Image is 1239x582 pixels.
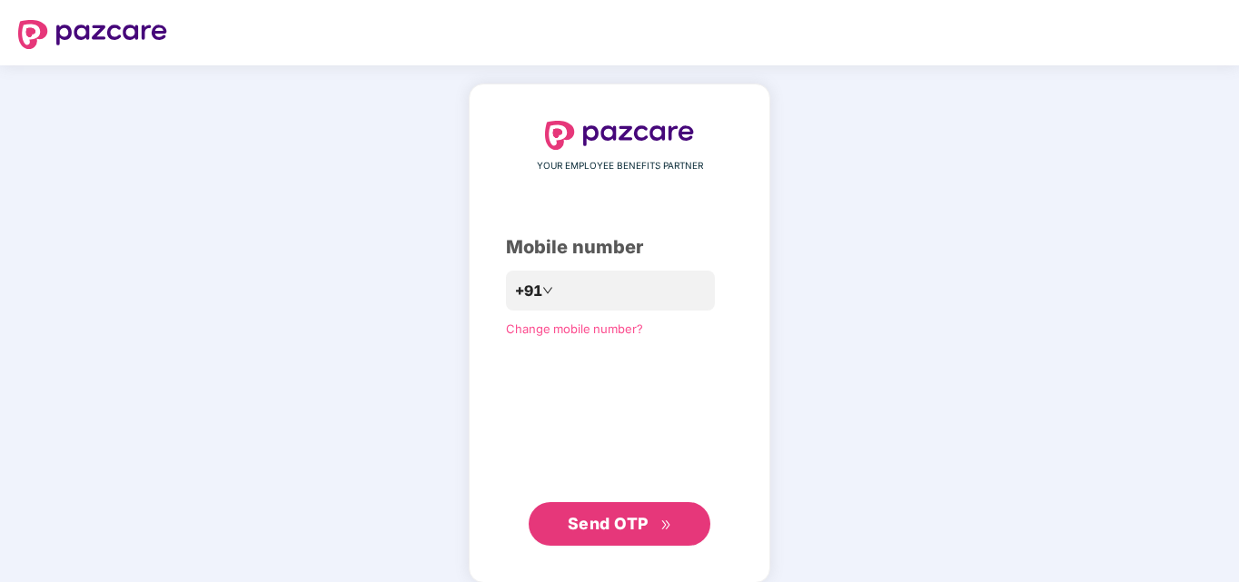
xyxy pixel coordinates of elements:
[660,519,672,531] span: double-right
[529,502,710,546] button: Send OTPdouble-right
[515,280,542,302] span: +91
[537,159,703,173] span: YOUR EMPLOYEE BENEFITS PARTNER
[568,514,649,533] span: Send OTP
[506,233,733,261] div: Mobile number
[506,321,643,336] a: Change mobile number?
[18,20,167,49] img: logo
[545,121,694,150] img: logo
[542,285,553,296] span: down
